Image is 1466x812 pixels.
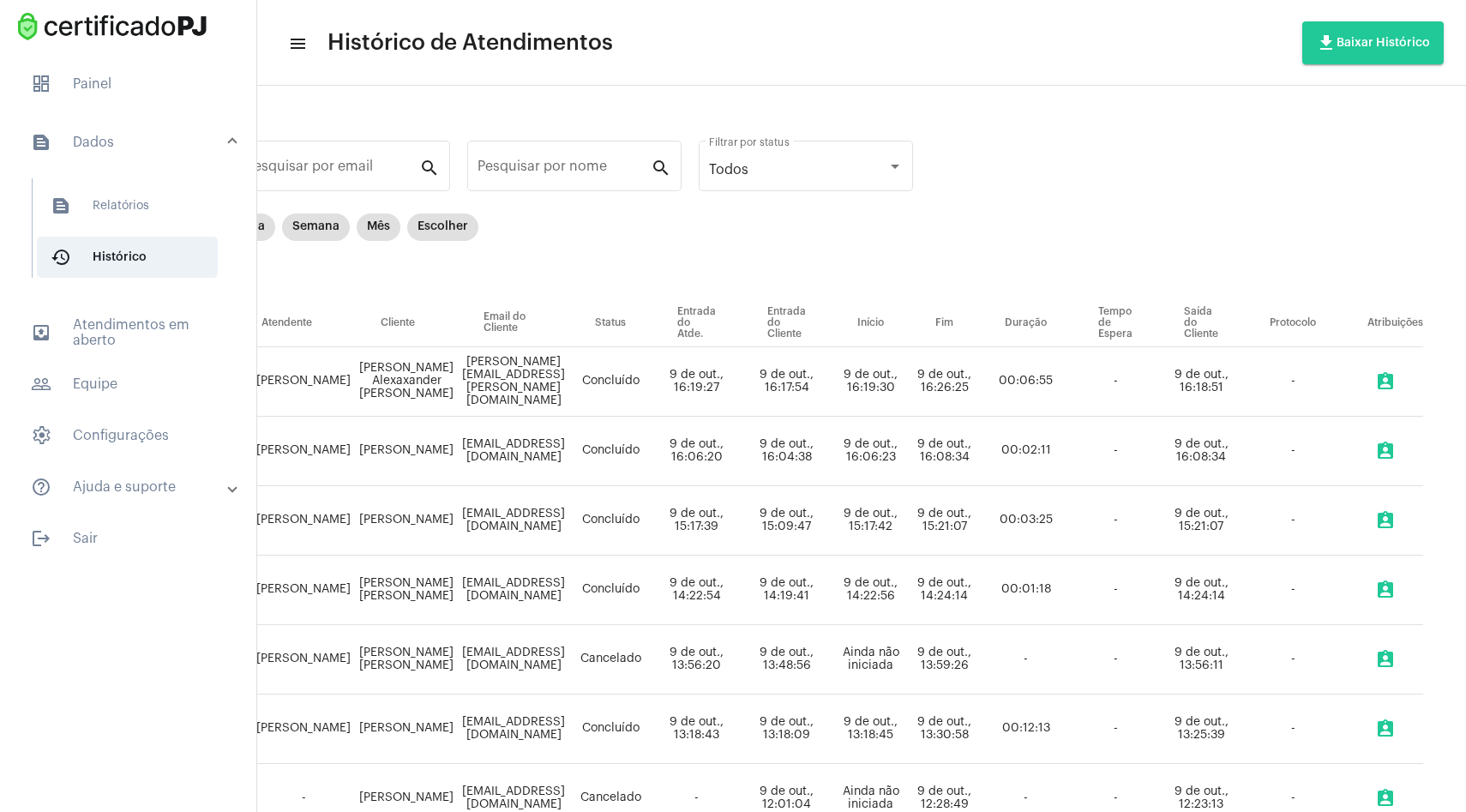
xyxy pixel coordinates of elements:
mat-icon: search [651,157,671,177]
mat-chip: Escolher [407,214,478,241]
td: Concluído [569,417,652,486]
mat-icon: assignment_ind [1375,580,1396,600]
mat-icon: sidenav icon [31,528,51,549]
th: Início [832,299,910,347]
td: 9 de out., 13:18:43 [652,695,742,764]
td: Concluído [569,347,652,417]
span: Histórico [37,237,218,278]
td: 9 de out., 13:48:56 [742,625,832,695]
td: [PERSON_NAME] [355,695,458,764]
td: 00:03:25 [979,486,1072,556]
mat-chip: Mês [357,214,400,241]
td: - [1244,556,1342,625]
img: fba4626d-73b5-6c3e-879c-9397d3eee438.png [14,9,211,45]
td: - [1072,695,1158,764]
td: [EMAIL_ADDRESS][DOMAIN_NAME] [458,695,569,764]
th: Cliente [355,299,458,347]
mat-icon: assignment_ind [1375,719,1396,739]
td: 00:01:18 [979,556,1072,625]
mat-icon: assignment_ind [1375,788,1396,809]
td: 9 de out., 14:24:14 [1158,556,1244,625]
th: Entrada do Atde. [652,299,742,347]
td: 9 de out., 13:18:09 [742,695,832,764]
td: [PERSON_NAME] Alexaxander [PERSON_NAME] [355,347,458,417]
td: 9 de out., 13:56:11 [1158,625,1244,695]
span: Painel [17,63,239,105]
mat-icon: sidenav icon [31,374,51,394]
td: 9 de out., 13:25:39 [1158,695,1244,764]
td: 9 de out., 14:24:14 [910,556,979,625]
mat-chip-list: selection [1346,364,1423,399]
td: [PERSON_NAME] [236,347,355,417]
span: Configurações [17,415,239,456]
td: - [1244,417,1342,486]
td: 9 de out., 15:17:42 [832,486,910,556]
td: [EMAIL_ADDRESS][DOMAIN_NAME] [458,625,569,695]
span: Equipe [17,364,239,405]
span: sidenav icon [31,74,51,94]
td: [PERSON_NAME] [236,625,355,695]
td: 9 de out., 16:19:30 [832,347,910,417]
td: 9 de out., 13:18:45 [832,695,910,764]
td: 9 de out., 14:22:56 [832,556,910,625]
td: 9 de out., 16:06:23 [832,417,910,486]
th: Email do Cliente [458,299,569,347]
td: 00:02:11 [979,417,1072,486]
td: [EMAIL_ADDRESS][DOMAIN_NAME] [458,486,569,556]
th: Duração [979,299,1072,347]
button: Baixar Histórico [1302,21,1444,64]
th: Atendente [236,299,355,347]
td: 9 de out., 14:19:41 [742,556,832,625]
th: Fim [910,299,979,347]
mat-panel-title: Dados [31,132,229,153]
mat-icon: sidenav icon [288,33,305,54]
td: - [1072,556,1158,625]
td: [PERSON_NAME] [236,417,355,486]
td: 9 de out., 15:21:07 [1158,486,1244,556]
mat-chip-list: selection [1346,434,1423,468]
td: [PERSON_NAME] [PERSON_NAME] [355,625,458,695]
span: Todos [709,163,748,177]
td: Ainda não iniciada [832,625,910,695]
span: Atendimentos em aberto [17,312,239,353]
td: 9 de out., 16:08:34 [1158,417,1244,486]
mat-icon: assignment_ind [1375,649,1396,670]
td: - [1244,486,1342,556]
th: Atribuições [1342,299,1423,347]
mat-icon: assignment_ind [1375,510,1396,531]
td: Concluído [569,556,652,625]
th: Entrada do Cliente [742,299,832,347]
td: - [1244,347,1342,417]
span: Histórico de Atendimentos [327,29,613,57]
td: [EMAIL_ADDRESS][DOMAIN_NAME] [458,417,569,486]
mat-icon: assignment_ind [1375,371,1396,392]
td: Cancelado [569,625,652,695]
td: [PERSON_NAME] [236,556,355,625]
td: Concluído [569,486,652,556]
mat-icon: sidenav icon [31,132,51,153]
th: Protocolo [1244,299,1342,347]
td: 00:12:13 [979,695,1072,764]
td: - [1072,347,1158,417]
mat-icon: assignment_ind [1375,441,1396,461]
td: - [1244,625,1342,695]
mat-icon: file_download [1316,33,1337,53]
mat-icon: sidenav icon [31,477,51,497]
td: 9 de out., 16:04:38 [742,417,832,486]
td: 9 de out., 16:26:25 [910,347,979,417]
td: 9 de out., 16:17:54 [742,347,832,417]
mat-icon: sidenav icon [31,322,51,343]
td: [PERSON_NAME] [355,486,458,556]
mat-panel-title: Ajuda e suporte [31,477,229,497]
td: 9 de out., 16:19:27 [652,347,742,417]
th: Tempo de Espera [1072,299,1158,347]
td: 9 de out., 15:21:07 [910,486,979,556]
mat-expansion-panel-header: sidenav iconDados [10,115,256,170]
td: [PERSON_NAME] [236,486,355,556]
td: 9 de out., 14:22:54 [652,556,742,625]
mat-chip: Semana [282,214,350,241]
td: - [1072,417,1158,486]
span: Baixar Histórico [1316,37,1430,49]
th: Status [569,299,652,347]
td: - [1244,695,1342,764]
